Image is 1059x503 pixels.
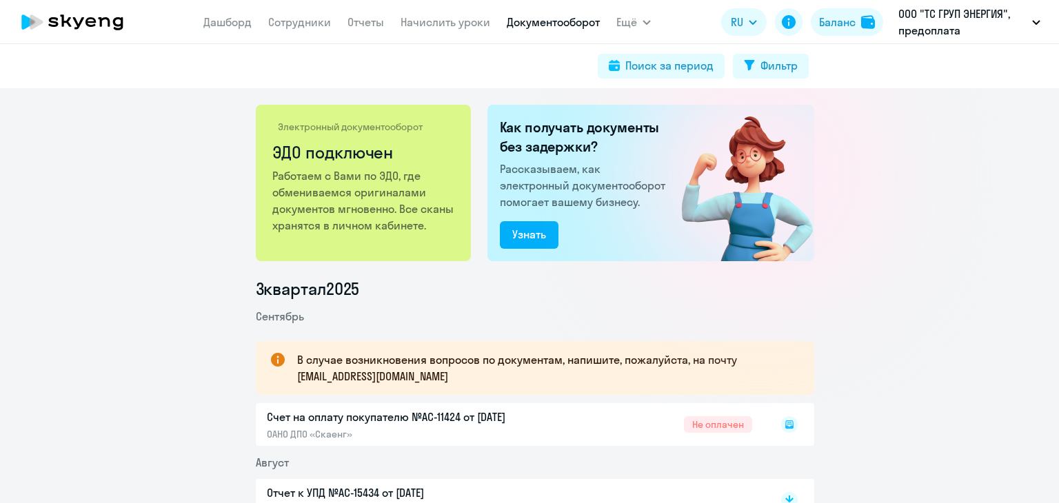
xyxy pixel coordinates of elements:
div: Баланс [819,14,856,30]
span: Сентябрь [256,309,304,323]
span: RU [731,14,743,30]
p: ООО "ТС ГРУП ЭНЕРГИЯ", предоплата [898,6,1027,39]
h2: ЭДО подключен [272,141,456,163]
h2: Как получать документы без задержки? [500,118,671,156]
button: Ещё [616,8,651,36]
div: Узнать [512,226,546,243]
div: Фильтр [760,57,798,74]
a: Отчеты [347,15,384,29]
img: balance [861,15,875,29]
button: Балансbalance [811,8,883,36]
li: 3 квартал 2025 [256,278,814,300]
div: Поиск за период [625,57,714,74]
button: Фильтр [733,54,809,79]
button: Узнать [500,221,558,249]
p: Работаем с Вами по ЭДО, где обмениваемся оригиналами документов мгновенно. Все сканы хранятся в л... [272,167,456,234]
a: Сотрудники [268,15,331,29]
a: Дашборд [203,15,252,29]
p: Рассказываем, как электронный документооборот помогает вашему бизнесу. [500,161,671,210]
button: ООО "ТС ГРУП ЭНЕРГИЯ", предоплата [891,6,1047,39]
p: Отчет к УПД №AC-15434 от [DATE] [267,484,556,501]
a: Документооборот [507,15,600,29]
p: Электронный документооборот [278,121,423,133]
button: RU [721,8,767,36]
img: connected [659,105,814,261]
button: Поиск за период [598,54,725,79]
span: Ещё [616,14,637,30]
a: Начислить уроки [401,15,490,29]
span: Август [256,455,289,469]
p: В случае возникновения вопросов по документам, напишите, пожалуйста, на почту [EMAIL_ADDRESS][DOM... [297,351,789,384]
